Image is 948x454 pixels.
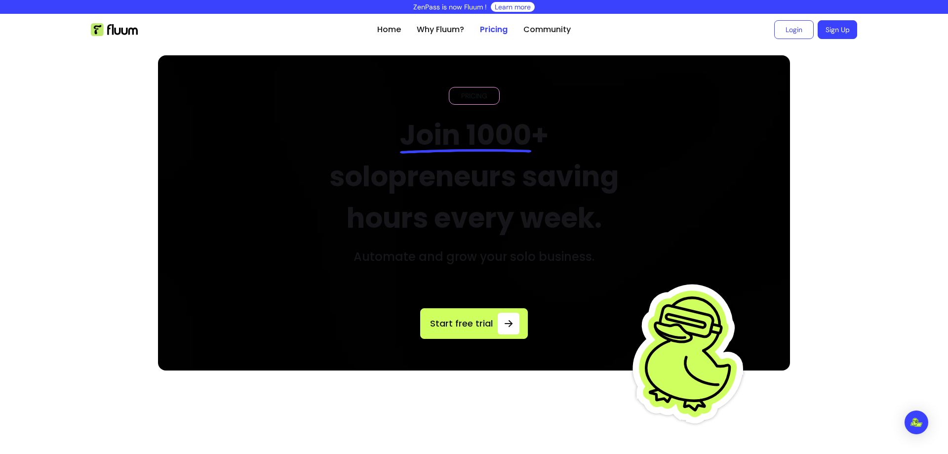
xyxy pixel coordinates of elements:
[377,24,401,36] a: Home
[457,91,491,101] span: PRICING
[307,115,641,239] h2: + solopreneurs saving hours every week.
[417,24,464,36] a: Why Fluum?
[818,20,857,39] a: Sign Up
[630,267,753,440] img: Fluum Duck sticker
[523,24,571,36] a: Community
[480,24,508,36] a: Pricing
[774,20,814,39] a: Login
[354,249,594,265] h3: Automate and grow your solo business.
[413,2,487,12] p: ZenPass is now Fluum !
[91,23,138,36] img: Fluum Logo
[429,317,494,330] span: Start free trial
[905,411,928,434] div: Open Intercom Messenger
[400,116,531,155] span: Join 1000
[495,2,531,12] a: Learn more
[420,308,528,339] a: Start free trial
